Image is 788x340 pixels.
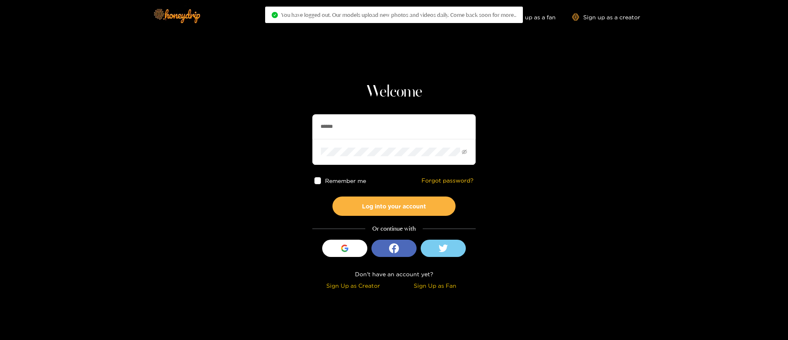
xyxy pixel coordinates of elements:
a: Sign up as a creator [572,14,640,21]
span: You have logged out. Our models upload new photos and videos daily. Come back soon for more.. [281,12,516,18]
span: Remember me [325,178,367,184]
a: Sign up as a fan [499,14,556,21]
div: Sign Up as Fan [396,281,474,290]
div: Or continue with [312,224,476,234]
span: eye-invisible [462,149,467,155]
span: check-circle [272,12,278,18]
h1: Welcome [312,82,476,102]
a: Forgot password? [421,177,474,184]
div: Sign Up as Creator [314,281,392,290]
div: Don't have an account yet? [312,269,476,279]
button: Log into your account [332,197,456,216]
